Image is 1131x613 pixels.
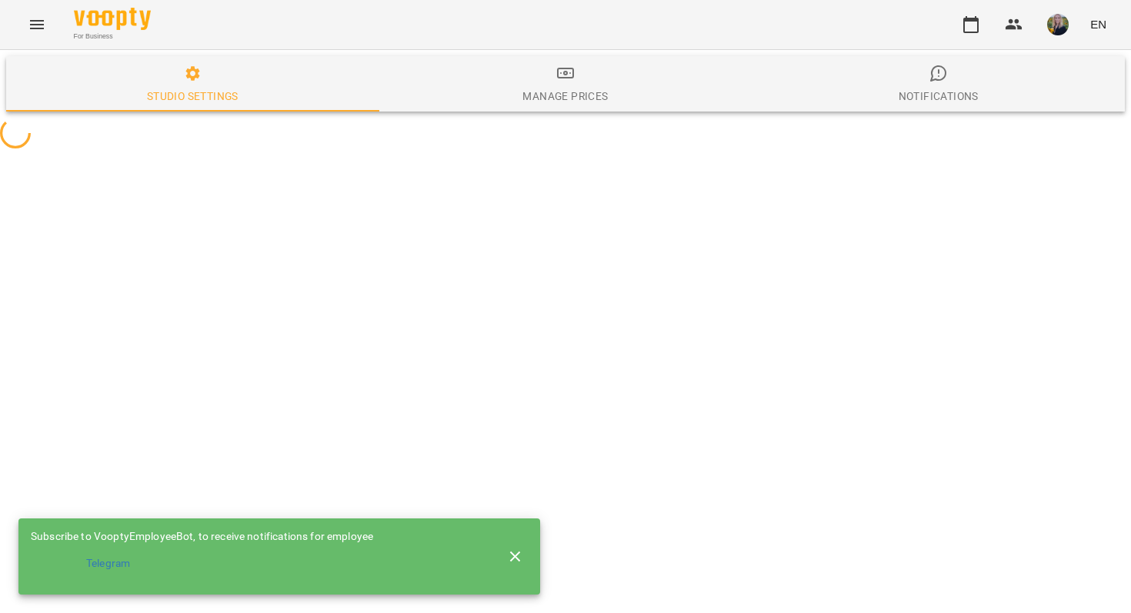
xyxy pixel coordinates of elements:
div: Studio settings [147,87,239,105]
img: 75de89a4d7282de39e3cdf562968464b.jpg [1047,14,1069,35]
button: Menu [18,6,55,43]
img: Voopty Logo [74,8,151,30]
div: Manage Prices [522,87,608,105]
span: For Business [74,32,151,42]
div: Notifications [899,87,979,105]
span: EN [1090,16,1106,32]
button: EN [1084,10,1113,38]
